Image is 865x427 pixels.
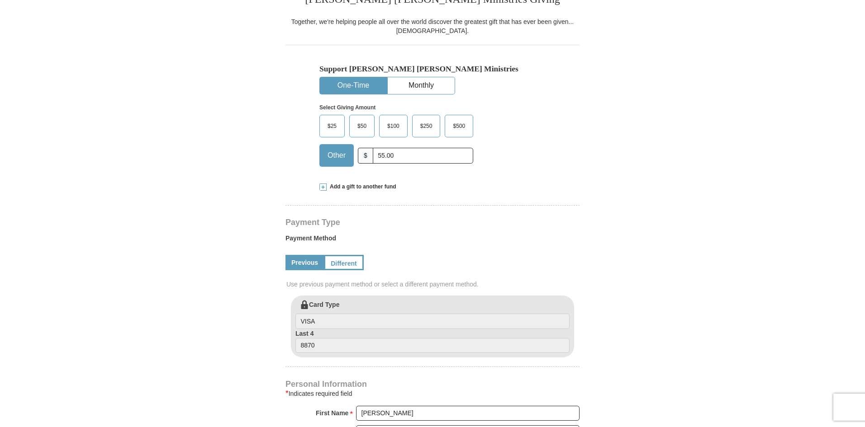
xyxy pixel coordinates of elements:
[295,329,570,353] label: Last 4
[319,104,375,111] strong: Select Giving Amount
[295,300,570,329] label: Card Type
[316,407,348,419] strong: First Name
[320,77,387,94] button: One-Time
[323,119,341,133] span: $25
[286,280,580,289] span: Use previous payment method or select a different payment method.
[285,234,580,247] label: Payment Method
[295,314,570,329] input: Card Type
[323,149,350,162] span: Other
[319,64,546,74] h5: Support [PERSON_NAME] [PERSON_NAME] Ministries
[353,119,371,133] span: $50
[285,17,580,35] div: Together, we're helping people all over the world discover the greatest gift that has ever been g...
[295,338,570,353] input: Last 4
[416,119,437,133] span: $250
[285,388,580,399] div: Indicates required field
[373,148,473,164] input: Other Amount
[358,148,373,164] span: $
[285,219,580,226] h4: Payment Type
[448,119,470,133] span: $500
[327,183,396,191] span: Add a gift to another fund
[285,255,324,270] a: Previous
[388,77,455,94] button: Monthly
[324,255,364,270] a: Different
[383,119,404,133] span: $100
[285,380,580,388] h4: Personal Information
